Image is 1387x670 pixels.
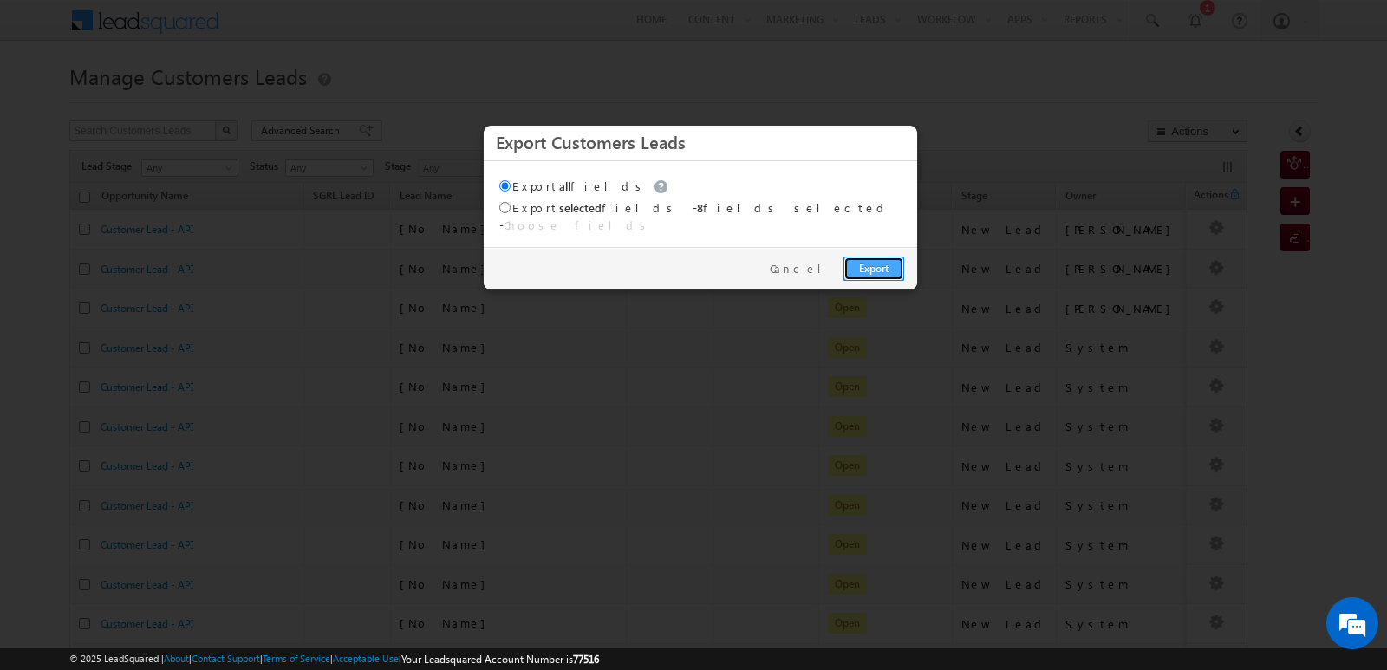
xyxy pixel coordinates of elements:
[69,651,599,667] span: © 2025 LeadSquared | | | | |
[697,200,703,215] span: 8
[499,179,673,193] label: Export fields
[559,200,602,215] span: selected
[573,653,599,666] span: 77516
[192,653,260,664] a: Contact Support
[333,653,399,664] a: Acceptable Use
[496,127,905,157] h3: Export Customers Leads
[559,179,570,193] span: all
[693,200,890,215] span: - fields selected
[401,653,599,666] span: Your Leadsquared Account Number is
[499,202,511,213] input: Exportselectedfields
[770,261,835,276] a: Cancel
[504,218,652,232] a: Choose fields
[499,180,511,192] input: Exportallfields
[499,200,679,215] label: Export fields
[164,653,189,664] a: About
[843,257,904,281] a: Export
[263,653,330,664] a: Terms of Service
[499,218,652,232] span: -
